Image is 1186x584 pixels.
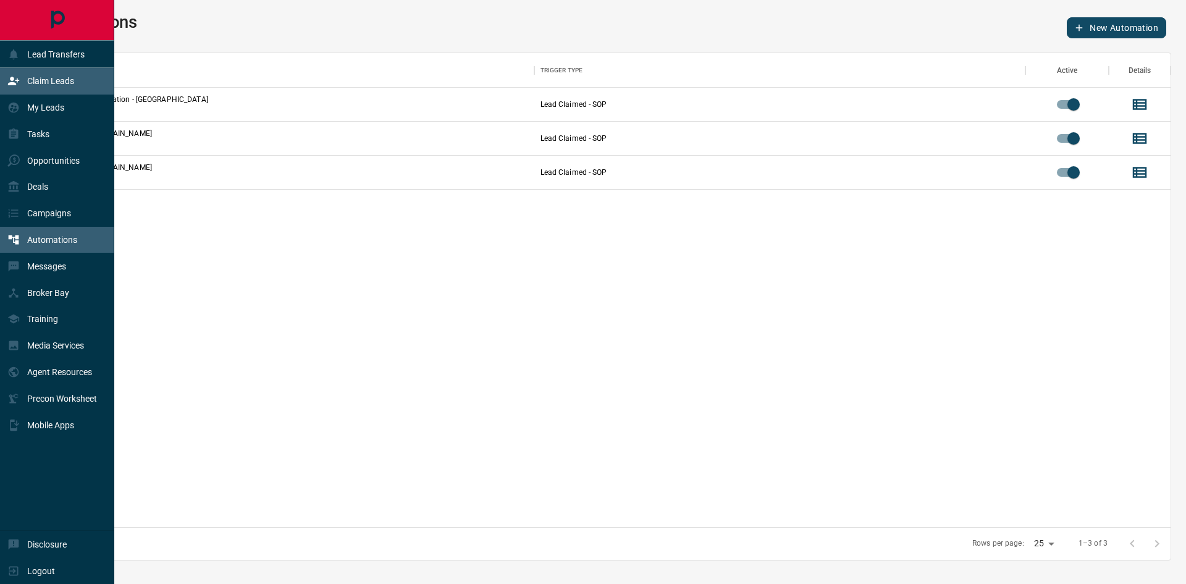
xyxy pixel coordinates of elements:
[49,162,528,173] p: 10 Day SOP - [DOMAIN_NAME]
[49,128,528,139] p: 10 Day SOP - [DOMAIN_NAME]
[534,53,1026,88] div: Trigger Type
[540,53,583,88] div: Trigger Type
[972,538,1024,549] p: Rows per page:
[1029,535,1059,552] div: 25
[1109,53,1171,88] div: Details
[49,94,528,105] p: After Claim Automation - [GEOGRAPHIC_DATA]
[1079,538,1108,549] p: 1–3 of 3
[540,133,1020,144] p: Lead Claimed - SOP
[540,99,1020,110] p: Lead Claimed - SOP
[1127,92,1152,117] button: View Details
[1127,126,1152,151] button: View Details
[49,105,528,115] p: Default
[1057,53,1078,88] div: Active
[43,53,534,88] div: Name
[49,139,528,149] p: Default
[49,173,528,183] p: Default
[1127,160,1152,185] button: View Details
[1025,53,1109,88] div: Active
[540,167,1020,178] p: Lead Claimed - SOP
[1129,53,1151,88] div: Details
[1067,17,1166,38] button: New Automation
